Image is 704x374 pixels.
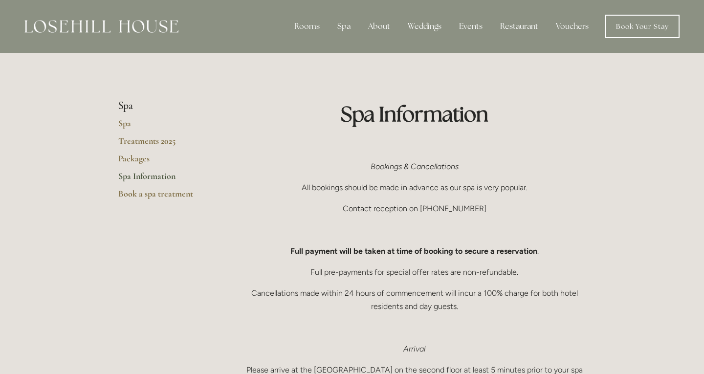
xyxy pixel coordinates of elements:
[243,265,586,279] p: Full pre-payments for special offer rates are non-refundable.
[118,100,212,112] li: Spa
[118,118,212,135] a: Spa
[243,244,586,258] p: .
[403,344,425,353] em: Arrival
[330,17,358,36] div: Spa
[290,246,537,256] strong: Full payment will be taken at time of booking to secure a reservation
[243,181,586,194] p: All bookings should be made in advance as our spa is very popular.
[400,17,449,36] div: Weddings
[24,20,178,33] img: Losehill House
[492,17,546,36] div: Restaurant
[451,17,490,36] div: Events
[118,153,212,171] a: Packages
[118,171,212,188] a: Spa Information
[243,202,586,215] p: Contact reception on [PHONE_NUMBER]
[371,162,459,171] em: Bookings & Cancellations
[243,286,586,313] p: Cancellations made within 24 hours of commencement will incur a 100% charge for both hotel reside...
[548,17,596,36] a: Vouchers
[118,135,212,153] a: Treatments 2025
[341,101,488,127] strong: Spa Information
[118,188,212,206] a: Book a spa treatment
[286,17,328,36] div: Rooms
[605,15,680,38] a: Book Your Stay
[360,17,398,36] div: About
